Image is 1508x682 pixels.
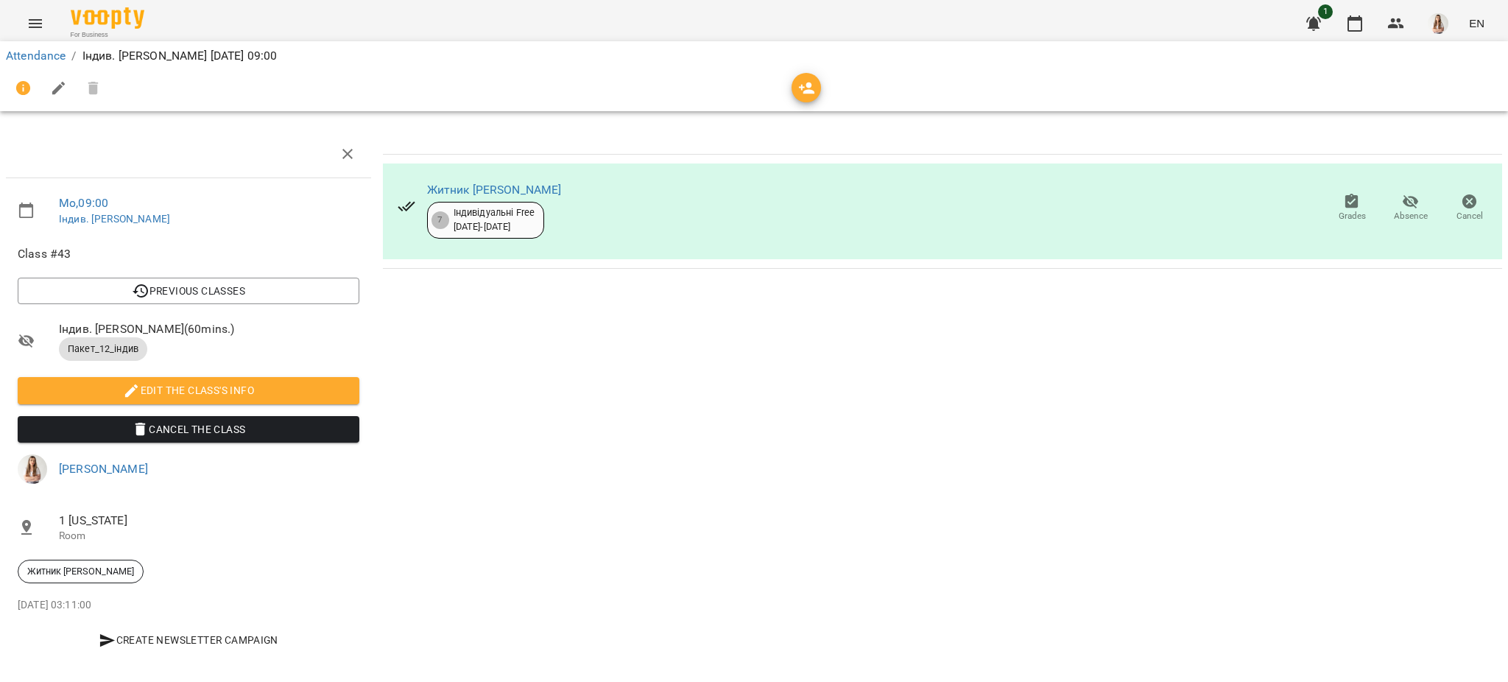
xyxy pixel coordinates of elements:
button: Absence [1381,188,1440,229]
li: / [71,47,76,65]
img: 991d444c6ac07fb383591aa534ce9324.png [18,454,47,484]
button: Previous Classes [18,278,359,304]
p: Room [59,529,359,544]
button: Menu [18,6,53,41]
p: Індив. [PERSON_NAME] [DATE] 09:00 [82,47,278,65]
a: Індив. [PERSON_NAME] [59,213,170,225]
button: EN [1463,10,1490,37]
span: EN [1469,15,1484,31]
span: Absence [1394,210,1428,222]
nav: breadcrumb [6,47,1502,65]
span: 1 [1318,4,1333,19]
a: Mo , 09:00 [59,196,108,210]
span: 1 [US_STATE] [59,512,359,530]
span: Індив. [PERSON_NAME] ( 60 mins. ) [59,320,359,338]
span: Previous Classes [29,282,348,300]
button: Create Newsletter Campaign [18,627,359,653]
button: Cancel the class [18,416,359,443]
div: Індивідуальні Free [DATE] - [DATE] [454,206,535,233]
span: Grades [1339,210,1366,222]
img: Voopty Logo [71,7,144,29]
button: Edit the class's Info [18,377,359,404]
span: For Business [71,30,144,40]
button: Cancel [1440,188,1499,229]
span: Class #43 [18,245,359,263]
span: Житник [PERSON_NAME] [18,565,143,578]
a: Attendance [6,49,66,63]
p: [DATE] 03:11:00 [18,598,359,613]
div: Житник [PERSON_NAME] [18,560,144,583]
span: Пакет_12_індив [59,342,147,356]
a: Житник [PERSON_NAME] [427,183,562,197]
span: Create Newsletter Campaign [24,631,353,649]
div: 7 [431,211,449,229]
button: Grades [1322,188,1381,229]
span: Edit the class's Info [29,382,348,399]
a: [PERSON_NAME] [59,462,148,476]
img: 991d444c6ac07fb383591aa534ce9324.png [1428,13,1448,34]
span: Cancel [1456,210,1483,222]
span: Cancel the class [29,421,348,438]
